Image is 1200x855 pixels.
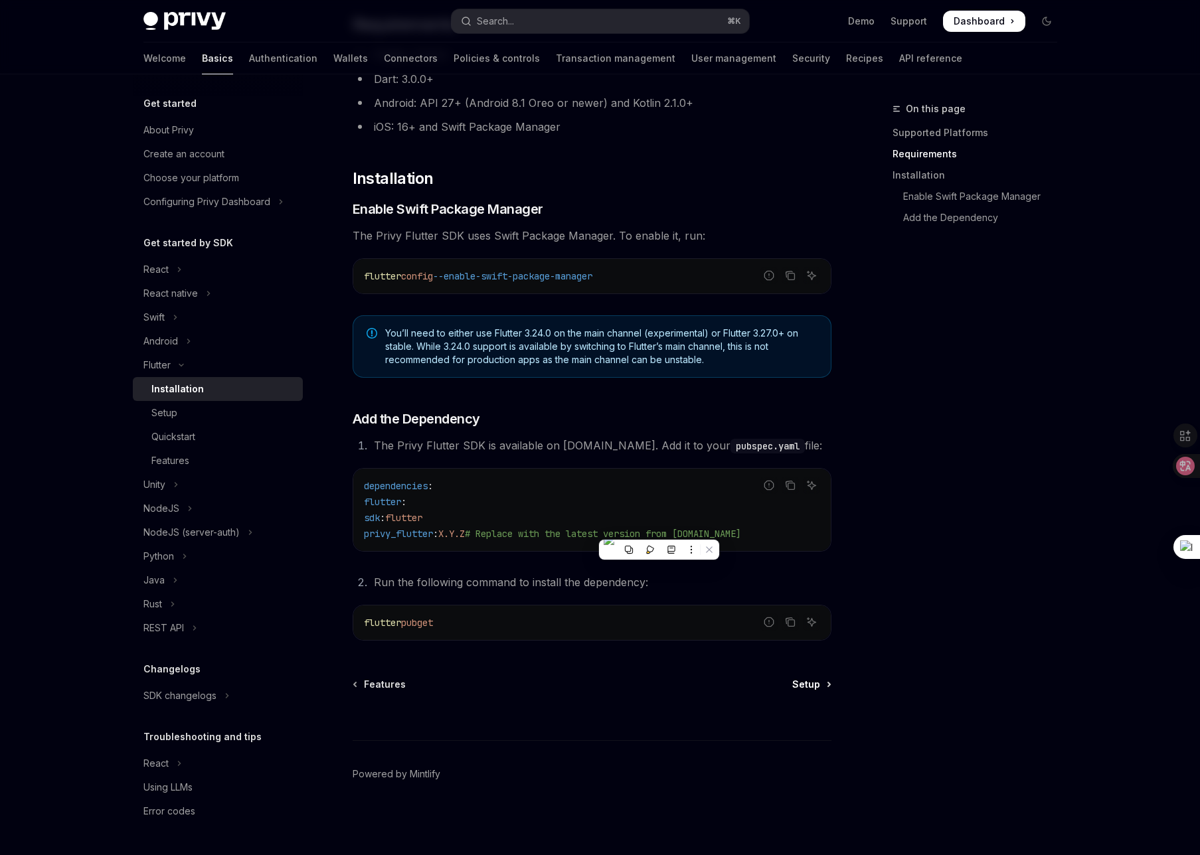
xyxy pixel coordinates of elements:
[364,528,433,540] span: privy_flutter
[143,96,197,112] h5: Get started
[760,477,778,494] button: Report incorrect code
[954,15,1005,28] span: Dashboard
[452,9,749,33] button: Open search
[792,678,820,691] span: Setup
[143,170,239,186] div: Choose your platform
[384,42,438,74] a: Connectors
[143,333,178,349] div: Android
[364,496,401,508] span: flutter
[730,439,805,453] code: pubspec.yaml
[367,328,377,339] svg: Note
[943,11,1025,32] a: Dashboard
[133,190,303,214] button: Toggle Configuring Privy Dashboard section
[803,613,820,631] button: Ask AI
[454,42,540,74] a: Policies & controls
[133,258,303,281] button: Toggle React section
[133,799,303,823] a: Error codes
[370,436,831,455] li: The Privy Flutter SDK is available on [DOMAIN_NAME]. Add it to your file:
[151,405,177,421] div: Setup
[353,168,434,189] span: Installation
[143,729,262,745] h5: Troubleshooting and tips
[803,477,820,494] button: Ask AI
[370,573,831,591] li: Run the following command to install the dependency:
[133,353,303,377] button: Toggle Flutter section
[133,281,303,305] button: Toggle React native section
[364,678,406,691] span: Features
[364,480,428,492] span: dependencies
[353,70,831,88] li: Dart: 3.0.0+
[353,200,543,218] span: Enable Swift Package Manager
[846,42,883,74] a: Recipes
[133,520,303,544] button: Toggle NodeJS (server-auth) section
[133,775,303,799] a: Using LLMs
[143,596,162,612] div: Rust
[385,512,422,524] span: flutter
[401,617,417,629] span: pub
[133,142,303,166] a: Create an account
[133,166,303,190] a: Choose your platform
[133,616,303,640] button: Toggle REST API section
[353,94,831,112] li: Android: API 27+ (Android 8.1 Oreo or newer) and Kotlin 2.1.0+
[691,42,776,74] a: User management
[133,684,303,708] button: Toggle SDK changelogs section
[385,327,817,366] span: You’ll need to either use Flutter 3.24.0 on the main channel (experimental) or Flutter 3.27.0+ on...
[782,613,799,631] button: Copy the contents from the code block
[353,226,831,245] span: The Privy Flutter SDK uses Swift Package Manager. To enable it, run:
[727,16,741,27] span: ⌘ K
[133,568,303,592] button: Toggle Java section
[143,501,179,516] div: NodeJS
[249,42,317,74] a: Authentication
[891,15,927,28] a: Support
[401,270,433,282] span: config
[151,381,204,397] div: Installation
[143,755,169,771] div: React
[143,12,226,31] img: dark logo
[792,678,830,691] a: Setup
[556,42,675,74] a: Transaction management
[848,15,875,28] a: Demo
[364,270,401,282] span: flutter
[438,528,465,540] span: X.Y.Z
[899,42,962,74] a: API reference
[792,42,830,74] a: Security
[133,497,303,520] button: Toggle NodeJS section
[893,186,1068,207] a: Enable Swift Package Manager
[133,425,303,449] a: Quickstart
[353,117,831,136] li: iOS: 16+ and Swift Package Manager
[133,751,303,775] button: Toggle React section
[143,620,184,636] div: REST API
[143,688,216,704] div: SDK changelogs
[143,548,174,564] div: Python
[133,305,303,329] button: Toggle Swift section
[143,524,240,540] div: NodeJS (server-auth)
[133,592,303,616] button: Toggle Rust section
[433,270,592,282] span: --enable-swift-package-manager
[143,661,201,677] h5: Changelogs
[143,779,193,795] div: Using LLMs
[143,122,194,138] div: About Privy
[143,572,165,588] div: Java
[428,480,433,492] span: :
[143,357,171,373] div: Flutter
[151,429,195,445] div: Quickstart
[133,473,303,497] button: Toggle Unity section
[803,267,820,284] button: Ask AI
[143,803,195,819] div: Error codes
[333,42,368,74] a: Wallets
[893,143,1068,165] a: Requirements
[143,262,169,277] div: React
[893,207,1068,228] a: Add the Dependency
[465,528,741,540] span: # Replace with the latest version from [DOMAIN_NAME]
[133,544,303,568] button: Toggle Python section
[354,678,406,691] a: Features
[133,377,303,401] a: Installation
[893,165,1068,186] a: Installation
[143,146,224,162] div: Create an account
[353,410,480,428] span: Add the Dependency
[143,42,186,74] a: Welcome
[906,101,966,117] span: On this page
[364,617,401,629] span: flutter
[1036,11,1057,32] button: Toggle dark mode
[143,309,165,325] div: Swift
[133,401,303,425] a: Setup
